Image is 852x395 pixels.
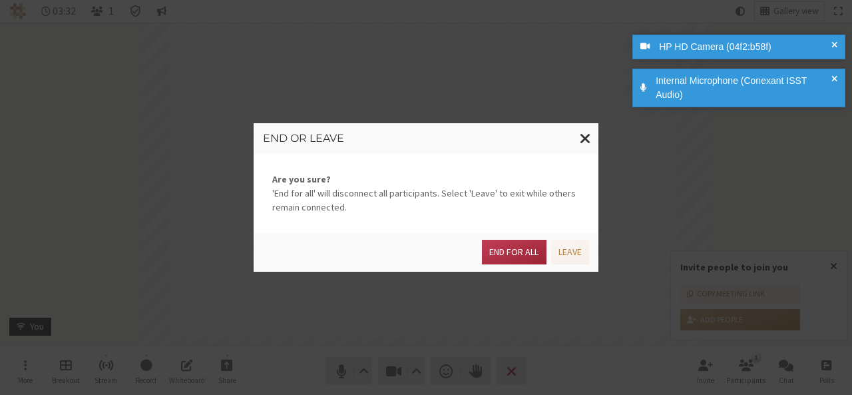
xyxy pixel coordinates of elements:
h3: End or leave [263,133,589,145]
strong: Are you sure? [272,173,580,187]
button: Close modal [572,123,598,154]
button: Leave [551,240,589,264]
div: HP HD Camera (04f2:b58f) [654,40,836,54]
div: Internal Microphone (Conexant ISST Audio) [651,74,836,102]
button: End for all [482,240,546,264]
div: 'End for all' will disconnect all participants. Select 'Leave' to exit while others remain connec... [254,154,598,233]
